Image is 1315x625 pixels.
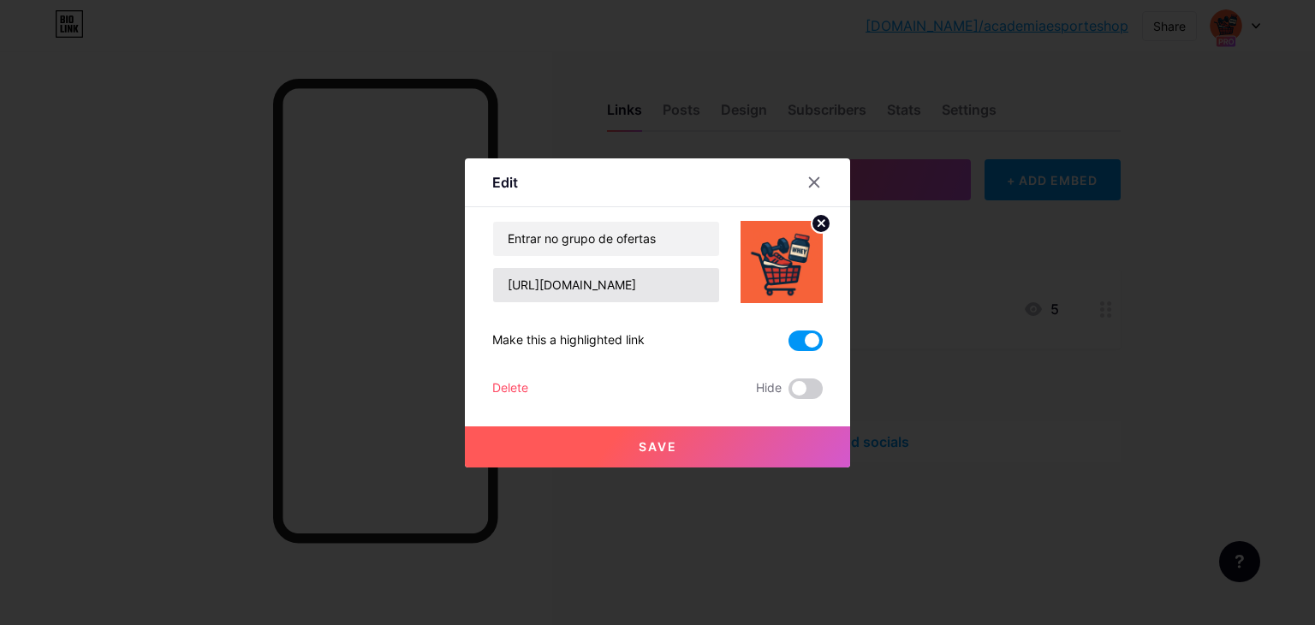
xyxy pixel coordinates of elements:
button: Save [465,426,850,467]
input: Title [493,222,719,256]
span: Hide [756,378,782,399]
span: Save [639,439,677,454]
img: link_thumbnail [741,221,823,303]
div: Make this a highlighted link [492,330,645,351]
div: Delete [492,378,528,399]
div: Edit [492,172,518,193]
input: URL [493,268,719,302]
